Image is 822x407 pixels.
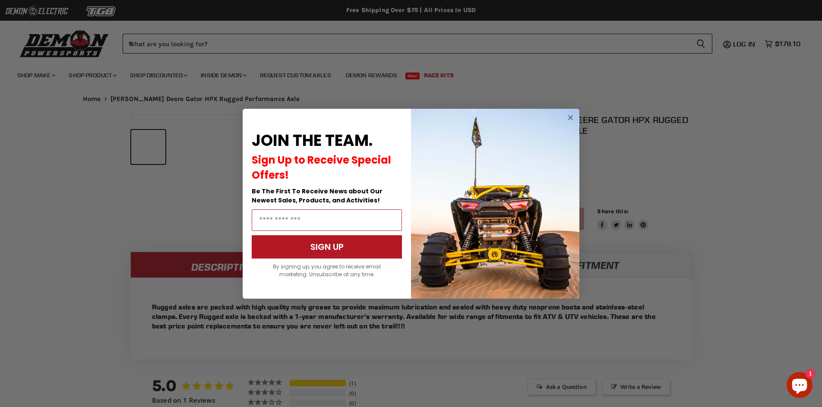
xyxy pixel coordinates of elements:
img: a9095488-b6e7-41ba-879d-588abfab540b.jpeg [411,109,579,299]
span: JOIN THE TEAM. [252,129,373,151]
span: Sign Up to Receive Special Offers! [252,153,391,182]
button: Close dialog [565,112,576,123]
inbox-online-store-chat: Shopify online store chat [784,372,815,400]
span: By signing up, you agree to receive email marketing. Unsubscribe at any time. [273,263,381,278]
span: Be The First To Receive News about Our Newest Sales, Products, and Activities! [252,187,383,205]
input: Email Address [252,209,402,231]
button: SIGN UP [252,235,402,259]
